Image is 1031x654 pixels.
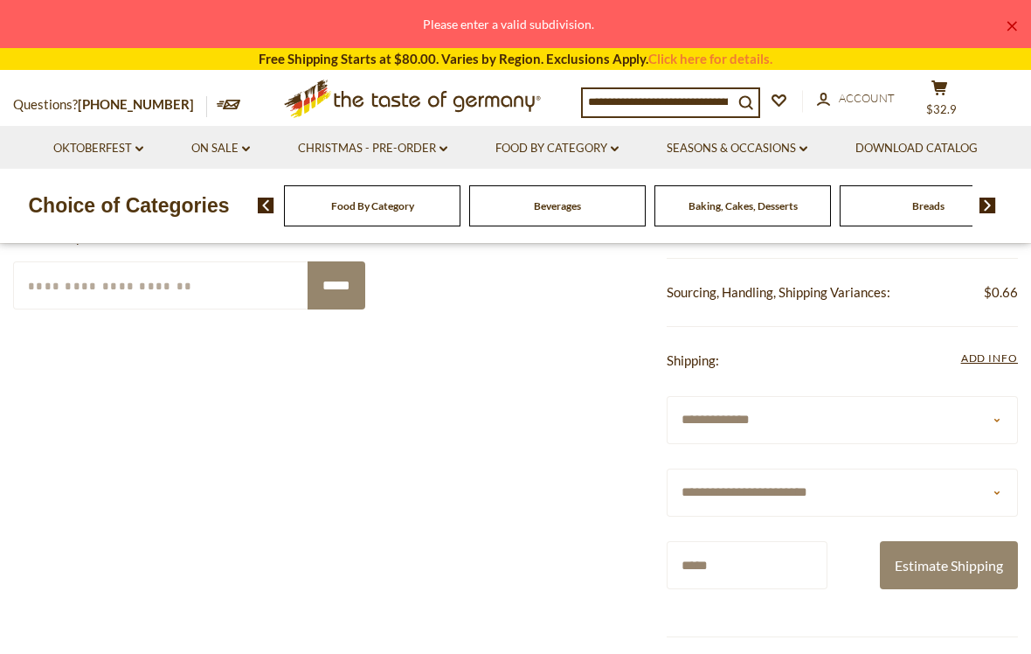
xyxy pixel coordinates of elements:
[926,102,957,116] span: $32.9
[667,139,807,158] a: Seasons & Occasions
[817,89,895,108] a: Account
[258,198,274,213] img: previous arrow
[53,139,143,158] a: Oktoberfest
[648,51,772,66] a: Click here for details.
[78,96,194,112] a: [PHONE_NUMBER]
[984,282,1018,303] span: $0.66
[880,541,1018,589] button: Estimate Shipping
[534,199,581,212] a: Beverages
[979,198,996,213] img: next arrow
[191,139,250,158] a: On Sale
[14,14,1003,34] div: Please enter a valid subdivision.
[912,199,945,212] a: Breads
[1007,21,1017,31] a: ×
[855,139,978,158] a: Download Catalog
[495,139,619,158] a: Food By Category
[667,284,890,300] span: Sourcing, Handling, Shipping Variances:
[839,91,895,105] span: Account
[688,199,798,212] a: Baking, Cakes, Desserts
[331,199,414,212] a: Food By Category
[13,94,207,116] p: Questions?
[667,352,719,368] span: Shipping:
[298,139,447,158] a: Christmas - PRE-ORDER
[913,80,965,123] button: $32.9
[961,351,1018,365] span: Add Info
